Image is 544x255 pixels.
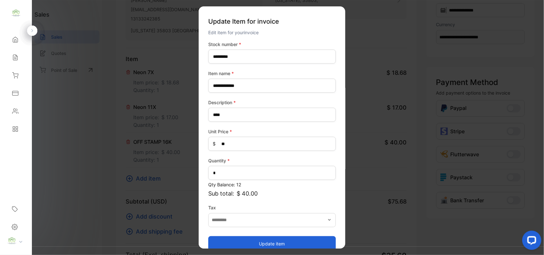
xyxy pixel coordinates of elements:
[7,236,17,246] img: profile
[208,30,259,35] span: Edit item for your invoice
[208,99,336,106] label: Description
[208,236,336,251] button: Update item
[11,8,21,18] img: logo
[517,228,544,255] iframe: LiveChat chat widget
[208,14,336,29] p: Update Item for invoice
[208,181,336,188] p: Qty Balance: 12
[213,140,216,147] span: $
[208,128,336,135] label: Unit Price
[208,157,336,164] label: Quantity
[208,189,336,198] p: Sub total:
[208,204,336,211] label: Tax
[237,189,258,198] span: $ 40.00
[208,41,336,48] label: Stock number
[208,70,336,77] label: Item name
